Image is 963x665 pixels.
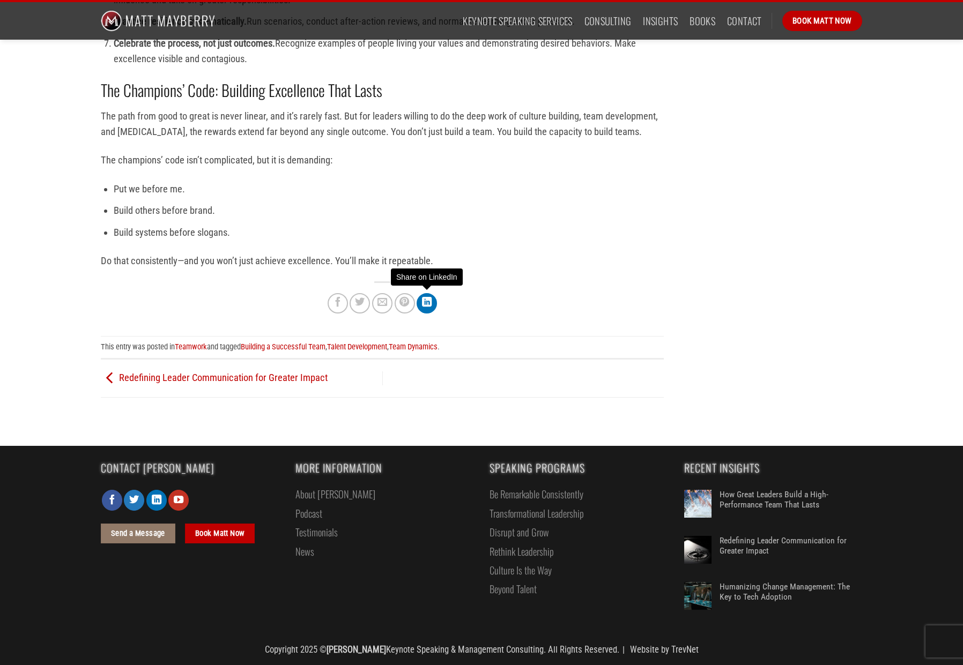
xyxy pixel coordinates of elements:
a: Follow on YouTube [168,490,189,510]
a: Be Remarkable Consistently [490,484,583,503]
a: Email to a Friend [372,293,392,313]
a: Share on Facebook [328,293,348,313]
a: Transformational Leadership [490,504,584,522]
span: Speaking Programs [490,462,668,474]
a: Team Dynamics [389,342,438,352]
img: Matt Mayberry [101,2,215,40]
a: Consulting [584,11,632,31]
li: Put we before me. [114,181,664,197]
span: Recent Insights [684,462,863,474]
a: Share on Twitter [350,293,370,313]
a: Books [690,11,715,31]
a: Rethink Leadership [490,542,554,561]
a: Follow on LinkedIn [146,490,167,510]
p: Do that consistently—and you won’t just achieve excellence. You’ll make it repeatable. [101,253,664,268]
a: Pin on Pinterest [395,293,415,313]
span: More Information [295,462,474,474]
li: Recognize examples of people living your values and demonstrating desired behaviors. Make excelle... [114,35,664,67]
span: Book Matt Now [195,527,245,540]
p: The path from good to great is never linear, and it’s rarely fast. But for leaders willing to do ... [101,108,664,140]
a: Disrupt and Grow [490,522,549,541]
a: Testimonials [295,522,338,541]
footer: This entry was posted in and tagged , , . [101,336,664,359]
a: Website by TrevNet [630,645,699,655]
a: Redefining Leader Communication for Greater Impact [720,536,862,568]
li: Build others before brand. [114,203,664,218]
a: Redefining Leader Communication for Greater Impact [101,372,328,383]
a: Insights [643,11,678,31]
a: Humanizing Change Management: The Key to Tech Adoption [720,582,862,614]
a: Share on LinkedIn [417,293,437,313]
a: Contact [727,11,762,31]
strong: [PERSON_NAME] [327,645,386,655]
a: Podcast [295,504,322,522]
a: How Great Leaders Build a High-Performance Team That Lasts [720,490,862,522]
a: Talent Development [327,342,387,352]
a: Building a Successful Team [241,342,325,352]
span: Contact [PERSON_NAME] [101,462,279,474]
a: Book Matt Now [782,11,862,31]
strong: Celebrate the process, not just outcomes. [114,38,275,49]
span: | [619,645,628,655]
a: Culture Is the Way [490,561,552,579]
li: Build systems before slogans. [114,225,664,240]
div: Copyright 2025 © Keynote Speaking & Management Consulting. All Rights Reserved. [101,643,862,657]
a: About [PERSON_NAME] [295,484,375,503]
a: Teamwork [175,342,207,352]
p: The champions’ code isn’t complicated, but it is demanding: [101,152,664,168]
a: Send a Message [101,524,175,543]
strong: The Champions’ Code: Building Excellence That Lasts [101,78,382,102]
a: Follow on Twitter [124,490,144,510]
a: Book Matt Now [185,524,255,543]
a: Beyond Talent [490,579,537,598]
a: Follow on Facebook [102,490,122,510]
a: News [295,542,314,561]
span: Send a Message [111,527,165,540]
span: Book Matt Now [792,14,852,27]
a: Keynote Speaking Services [463,11,572,31]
